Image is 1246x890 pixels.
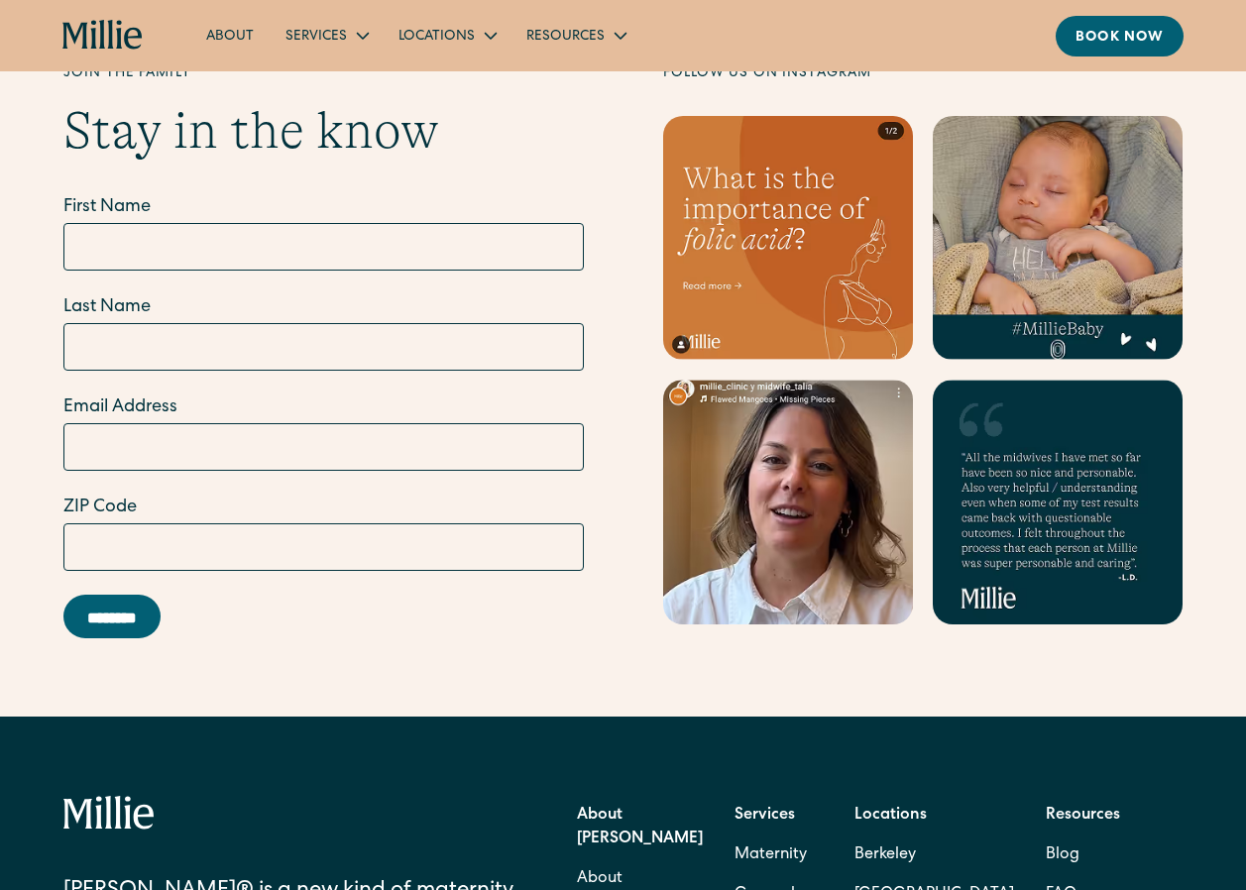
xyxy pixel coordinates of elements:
[270,19,383,52] div: Services
[190,19,270,52] a: About
[854,835,1014,875] a: Berkeley
[735,835,807,875] a: Maternity
[854,808,927,824] strong: Locations
[663,63,1184,84] div: Follow us on Instagram
[510,19,640,52] div: Resources
[577,808,703,847] strong: About [PERSON_NAME]
[383,19,510,52] div: Locations
[63,495,584,521] label: ZIP Code
[1076,28,1164,49] div: Book now
[63,394,584,421] label: Email Address
[526,27,605,48] div: Resources
[1046,808,1120,824] strong: Resources
[63,100,584,162] h2: Stay in the know
[63,294,584,321] label: Last Name
[1046,835,1079,875] a: Blog
[63,194,584,638] form: Email Form
[63,63,584,84] div: Join the family
[1056,16,1184,56] a: Book now
[285,27,347,48] div: Services
[398,27,475,48] div: Locations
[735,808,795,824] strong: Services
[63,194,584,221] label: First Name
[62,20,143,52] a: home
